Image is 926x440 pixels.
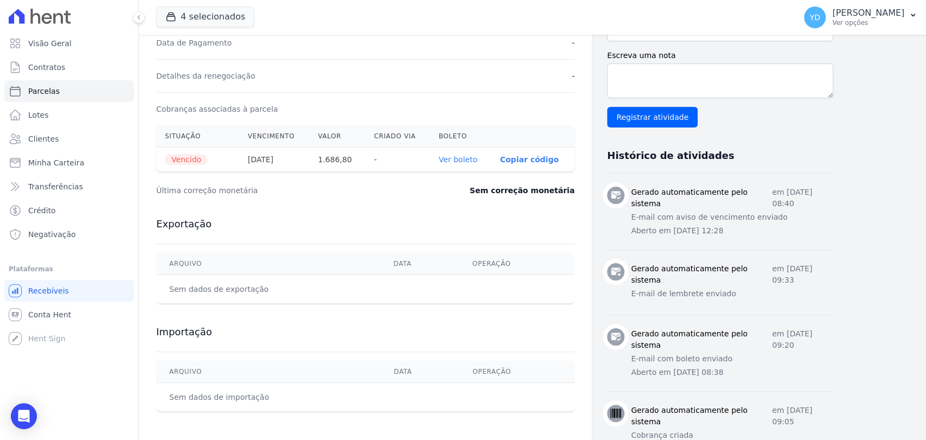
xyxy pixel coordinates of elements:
[772,263,833,286] p: em [DATE] 09:33
[572,37,574,48] dd: -
[28,285,69,296] span: Recebíveis
[500,155,559,164] button: Copiar código
[28,205,56,216] span: Crédito
[832,18,904,27] p: Ver opções
[4,200,134,221] a: Crédito
[631,225,833,237] p: Aberto em [DATE] 12:28
[459,361,574,383] th: Operação
[156,253,380,275] th: Arquivo
[156,185,404,196] dt: Última correção monetária
[809,14,820,21] span: YD
[631,328,772,351] h3: Gerado automaticamente pelo sistema
[380,253,459,275] th: Data
[607,107,698,127] input: Registrar atividade
[156,326,574,339] h3: Importação
[239,148,310,172] th: [DATE]
[156,383,381,412] td: Sem dados de importação
[365,125,430,148] th: Criado via
[9,263,130,276] div: Plataformas
[239,125,310,148] th: Vencimento
[165,154,208,165] span: Vencido
[795,2,926,33] button: YD [PERSON_NAME] Ver opções
[607,149,734,162] h3: Histórico de atividades
[156,361,381,383] th: Arquivo
[631,405,772,428] h3: Gerado automaticamente pelo sistema
[430,125,491,148] th: Boleto
[28,86,60,97] span: Parcelas
[631,353,833,365] p: E-mail com boleto enviado
[156,275,380,304] td: Sem dados de exportação
[4,104,134,126] a: Lotes
[28,62,65,73] span: Contratos
[11,403,37,429] div: Open Intercom Messenger
[4,224,134,245] a: Negativação
[772,328,833,351] p: em [DATE] 09:20
[4,128,134,150] a: Clientes
[4,152,134,174] a: Minha Carteira
[631,367,833,378] p: Aberto em [DATE] 08:38
[459,253,574,275] th: Operação
[28,133,59,144] span: Clientes
[28,110,49,120] span: Lotes
[28,157,84,168] span: Minha Carteira
[156,104,278,114] dt: Cobranças associadas à parcela
[28,181,83,192] span: Transferências
[832,8,904,18] p: [PERSON_NAME]
[4,176,134,197] a: Transferências
[4,304,134,326] a: Conta Hent
[156,125,239,148] th: Situação
[28,229,76,240] span: Negativação
[309,125,365,148] th: Valor
[156,37,232,48] dt: Data de Pagamento
[4,33,134,54] a: Visão Geral
[156,7,254,27] button: 4 selecionados
[381,361,459,383] th: Data
[439,155,477,164] a: Ver boleto
[365,148,430,172] th: -
[28,309,71,320] span: Conta Hent
[156,218,574,231] h3: Exportação
[156,71,256,81] dt: Detalhes da renegociação
[4,56,134,78] a: Contratos
[4,80,134,102] a: Parcelas
[607,50,833,61] label: Escreva uma nota
[4,280,134,302] a: Recebíveis
[309,148,365,172] th: 1.686,80
[772,405,833,428] p: em [DATE] 09:05
[572,71,574,81] dd: -
[631,212,833,223] p: E-mail com aviso de vencimento enviado
[470,185,574,196] dd: Sem correção monetária
[28,38,72,49] span: Visão Geral
[772,187,833,209] p: em [DATE] 08:40
[631,288,833,299] p: E-mail de lembrete enviado
[631,263,772,286] h3: Gerado automaticamente pelo sistema
[631,187,772,209] h3: Gerado automaticamente pelo sistema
